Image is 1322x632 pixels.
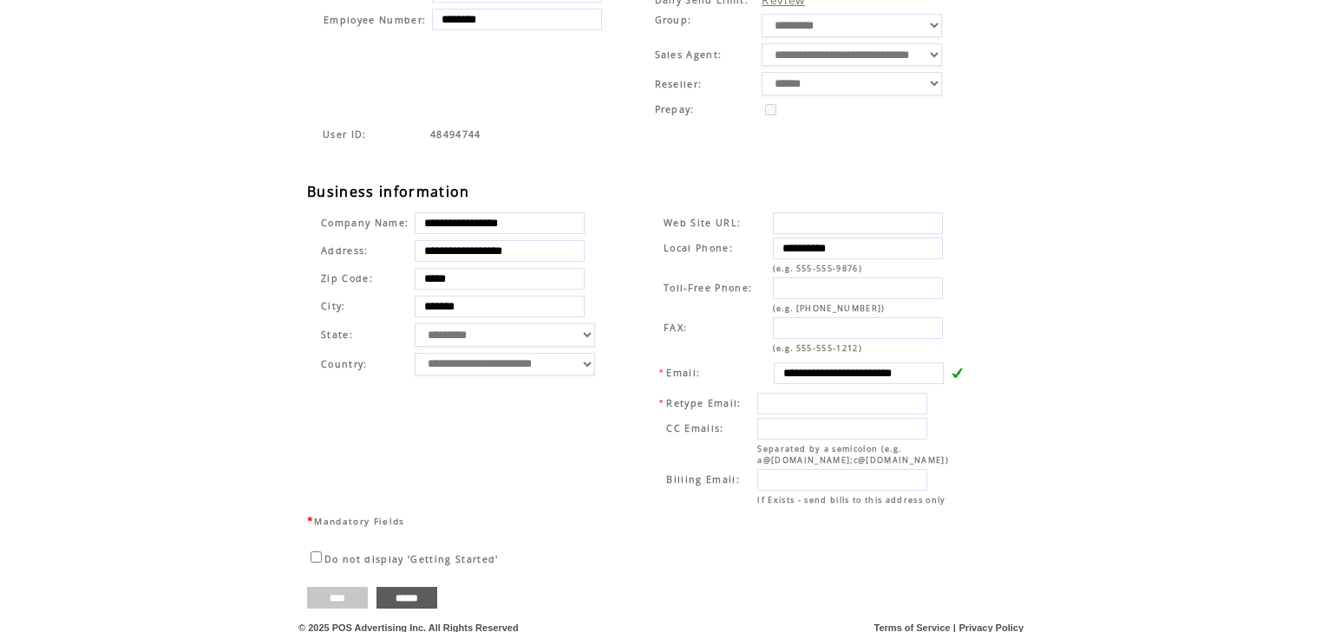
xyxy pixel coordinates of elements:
span: Toll-Free Phone: [664,282,752,294]
span: Country: [321,358,368,370]
span: Web Site URL: [664,217,741,229]
span: Email: [666,367,700,379]
span: Company Name: [321,217,409,229]
img: v.gif [951,367,963,379]
span: Retype Email: [666,397,741,409]
span: Mandatory Fields [314,515,404,527]
span: Address: [321,244,369,257]
span: (e.g. 555-555-9876) [773,263,862,274]
span: Reseller: [655,78,703,90]
span: Prepay: [655,103,695,115]
span: Do not display 'Getting Started' [324,553,499,565]
span: Employee Number: [324,14,426,26]
span: Indicates the agent code for sign up page with sales agent or reseller tracking code [430,128,481,140]
span: FAX: [664,322,687,334]
span: (e.g. 555-555-1212) [773,342,862,354]
span: Local Phone: [664,242,733,254]
span: If Exists - send bills to this address only [757,494,946,505]
span: State: [321,329,409,341]
span: CC Emails: [666,422,723,434]
span: (e.g. [PHONE_NUMBER]) [773,303,886,314]
span: City: [321,300,346,312]
span: Sales Agent: [655,49,723,61]
span: Billing Email: [666,473,740,485]
span: Separated by a semicolon (e.g. a@[DOMAIN_NAME];c@[DOMAIN_NAME]) [757,443,949,466]
span: Business information [307,182,470,201]
span: Group: [655,14,692,26]
span: Zip Code: [321,272,373,284]
span: Indicates the agent code for sign up page with sales agent or reseller tracking code [323,128,367,140]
